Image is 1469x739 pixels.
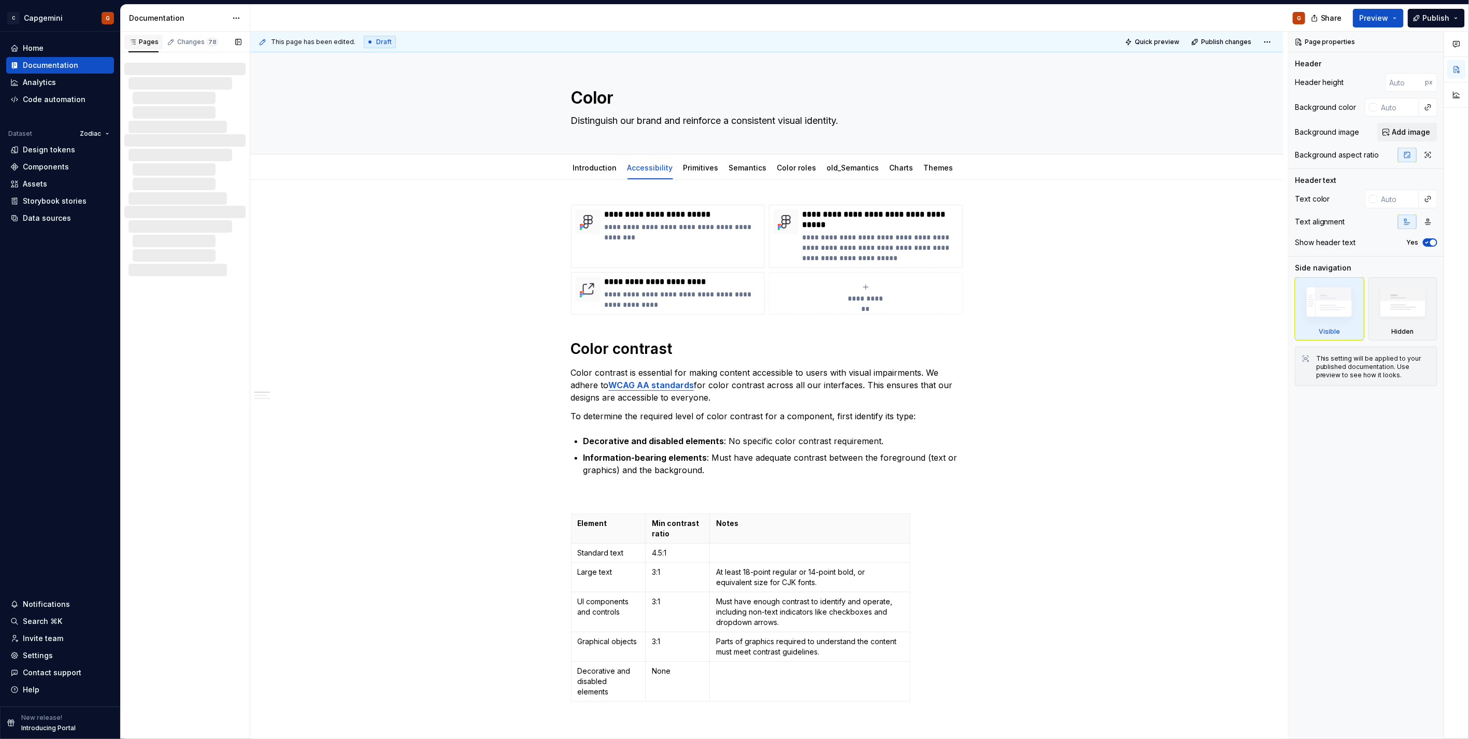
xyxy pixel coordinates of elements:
input: Auto [1377,190,1419,208]
div: Visible [1319,328,1340,336]
div: Documentation [23,60,78,70]
div: Background image [1295,127,1360,137]
p: UI components and controls [578,596,639,617]
button: Help [6,681,114,698]
span: Quick preview [1135,38,1179,46]
p: None [652,666,703,676]
p: Color contrast is essential for making content accessible to users with visual impairments. We ad... [571,366,963,404]
div: Capgemini [24,13,63,23]
p: At least 18-point regular or 14-point bold, or equivalent size for CJK fonts. [716,567,903,588]
p: 3:1 [652,567,703,577]
a: WCAG AA standards [609,380,694,390]
label: Yes [1407,238,1419,247]
p: 3:1 [652,596,703,607]
div: Text alignment [1295,217,1345,227]
button: Add image [1377,123,1437,141]
span: This page has been edited. [271,38,355,46]
div: Code automation [23,94,85,105]
p: Decorative and disabled elements [578,666,639,697]
p: px [1425,78,1433,87]
a: Data sources [6,210,114,226]
p: Element [578,518,639,529]
a: old_Semantics [827,163,879,172]
span: Preview [1360,13,1389,23]
div: Documentation [129,13,227,23]
img: c71a1ea7-37b2-4be2-9106-9657f2932028.png [576,209,601,234]
a: Invite team [6,630,114,647]
div: Visible [1295,277,1364,340]
a: Themes [924,163,953,172]
button: Contact support [6,664,114,681]
img: c71a1ea7-37b2-4be2-9106-9657f2932028.png [774,209,798,234]
div: Search ⌘K [23,616,62,627]
p: To determine the required level of color contrast for a component, first identify its type: [571,410,963,422]
div: Semantics [725,157,771,178]
div: Color roles [773,157,821,178]
a: Storybook stories [6,193,114,209]
div: Charts [886,157,918,178]
div: Contact support [23,667,81,678]
span: Share [1321,13,1342,23]
div: G [1297,14,1301,22]
p: Notes [716,518,903,529]
div: Components [23,162,69,172]
a: Code automation [6,91,114,108]
div: Pages [129,38,159,46]
a: Documentation [6,57,114,74]
img: 87a16bec-0d38-4917-8ed1-214beded0ad6.png [576,277,601,302]
div: Background color [1295,102,1357,112]
a: Color roles [777,163,817,172]
a: Analytics [6,74,114,91]
p: 4.5:1 [652,548,703,558]
div: Header text [1295,175,1337,186]
button: Quick preview [1122,35,1184,49]
div: Accessibility [623,157,677,178]
div: Changes [177,38,218,46]
div: Header height [1295,77,1344,88]
div: Hidden [1392,328,1414,336]
div: old_Semantics [823,157,883,178]
span: Draft [376,38,392,46]
div: Text color [1295,194,1330,204]
div: Hidden [1368,277,1438,340]
textarea: Distinguish our brand and reinforce a consistent visual identity. [569,112,961,129]
a: Design tokens [6,141,114,158]
div: Primitives [679,157,723,178]
p: 3:1 [652,636,703,647]
div: Settings [23,650,53,661]
div: Analytics [23,77,56,88]
span: Add image [1392,127,1431,137]
div: Design tokens [23,145,75,155]
p: Large text [578,567,639,577]
button: Search ⌘K [6,613,114,630]
strong: Information-bearing elements [583,452,707,463]
strong: Decorative and disabled elements [583,436,724,446]
a: Charts [890,163,914,172]
div: Data sources [23,213,71,223]
button: Notifications [6,596,114,613]
div: Background aspect ratio [1295,150,1379,160]
div: Help [23,685,39,695]
div: Dataset [8,130,32,138]
p: New release! [21,714,62,722]
div: Themes [920,157,958,178]
textarea: Color [569,86,961,110]
div: Side navigation [1295,263,1352,273]
a: Primitives [683,163,719,172]
div: Header [1295,59,1321,69]
a: Accessibility [627,163,673,172]
button: CCapgeminiG [2,7,118,29]
button: Share [1306,9,1349,27]
a: Introduction [573,163,617,172]
p: : No specific color contrast requirement. [583,435,963,447]
div: Assets [23,179,47,189]
div: G [106,14,110,22]
a: Settings [6,647,114,664]
div: C [7,12,20,24]
div: Home [23,43,44,53]
div: Storybook stories [23,196,87,206]
span: Publish [1423,13,1450,23]
div: This setting will be applied to your published documentation. Use preview to see how it looks. [1316,354,1431,379]
p: Parts of graphics required to understand the content must meet contrast guidelines. [716,636,903,657]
